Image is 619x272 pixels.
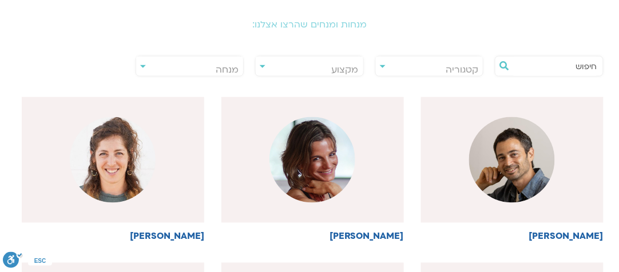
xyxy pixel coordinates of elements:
[6,19,613,30] h2: מנחות ומנחים שהרצו אצלנו:
[269,117,355,203] img: %D7%93%D7%9C%D7%99%D7%AA.jpg
[22,97,204,242] a: [PERSON_NAME]
[421,97,604,242] a: [PERSON_NAME]
[221,97,404,242] a: [PERSON_NAME]
[513,57,597,76] input: חיפוש
[216,63,239,76] span: מנחה
[332,63,359,76] span: מקצוע
[446,63,478,76] span: קטגוריה
[221,231,404,242] h6: [PERSON_NAME]
[469,117,555,203] img: %D7%90%D7%95%D7%A8%D7%99-%D7%98%D7%9C.jpg
[22,231,204,242] h6: [PERSON_NAME]
[70,117,156,203] img: %D7%90%D7%9E%D7%99%D7%9C%D7%99-%D7%92%D7%9C%D7%99%D7%A7.jpg
[421,231,604,242] h6: [PERSON_NAME]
